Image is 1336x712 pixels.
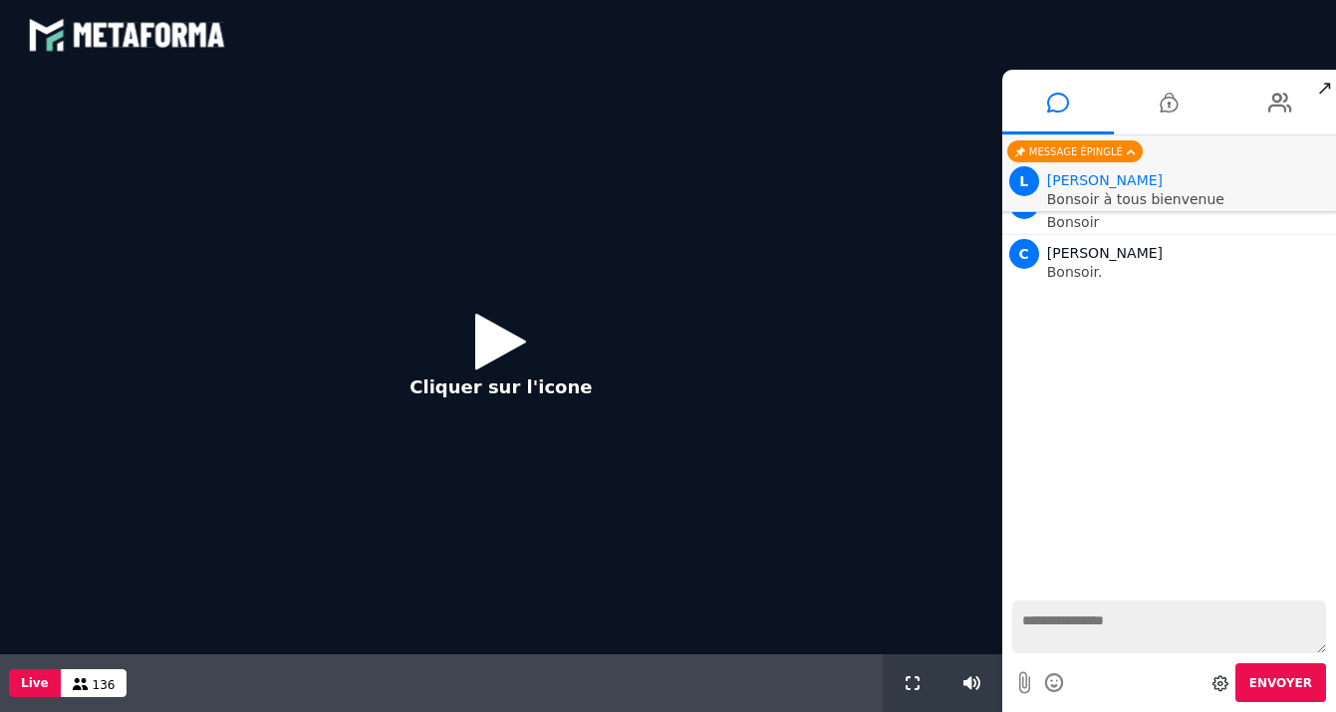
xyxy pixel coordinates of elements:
span: C [1009,239,1039,269]
button: Live [9,669,61,697]
div: Message épinglé [1007,140,1143,162]
p: Cliquer sur l'icone [409,373,592,400]
p: Bonsoir [1047,215,1331,229]
button: Envoyer [1235,663,1326,702]
span: Envoyer [1249,676,1312,690]
p: Bonsoir à tous bienvenue [1047,192,1331,206]
span: [PERSON_NAME] [1047,245,1163,261]
span: L [1009,166,1039,196]
span: ↗ [1313,70,1336,106]
span: 136 [93,678,116,692]
button: Cliquer sur l'icone [390,298,612,426]
span: Animateur [1047,172,1163,188]
p: Bonsoir. [1047,265,1331,279]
